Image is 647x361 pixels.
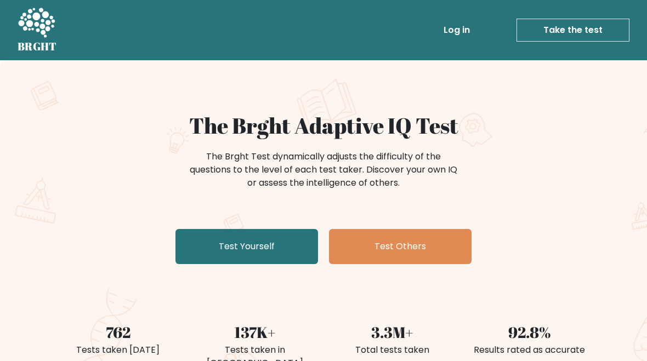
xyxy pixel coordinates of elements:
div: The Brght Test dynamically adjusts the difficulty of the questions to the level of each test take... [186,150,461,190]
a: Test Others [329,229,472,264]
div: 3.3M+ [330,321,454,344]
a: Log in [439,19,474,41]
a: Test Yourself [175,229,318,264]
div: Results rated as accurate [467,343,591,357]
div: Tests taken [DATE] [56,343,180,357]
div: 92.8% [467,321,591,344]
a: BRGHT [18,4,57,56]
div: 762 [56,321,180,344]
a: Take the test [517,19,629,42]
div: 137K+ [193,321,317,344]
h5: BRGHT [18,40,57,53]
div: Total tests taken [330,343,454,357]
h1: The Brght Adaptive IQ Test [56,113,591,139]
